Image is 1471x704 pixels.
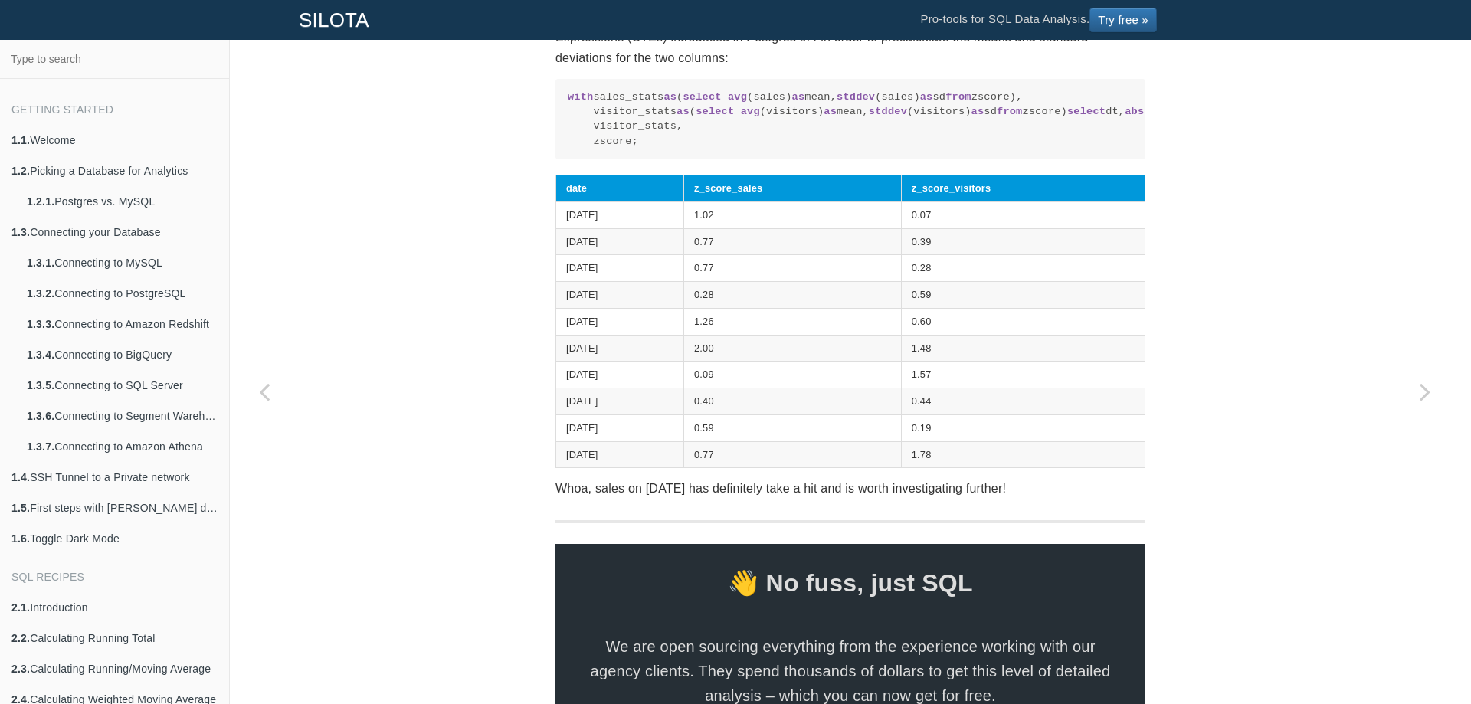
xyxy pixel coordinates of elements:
li: Pro-tools for SQL Data Analysis. [905,1,1172,39]
td: [DATE] [556,282,684,309]
td: [DATE] [556,335,684,362]
b: 1.3.5. [27,379,54,391]
td: 0.60 [901,308,1145,335]
b: 1.4. [11,471,30,483]
b: 1.2. [11,165,30,177]
td: [DATE] [556,441,684,468]
b: 1.6. [11,532,30,545]
a: SILOTA [287,1,381,39]
td: 1.02 [684,201,902,228]
a: 1.3.3.Connecting to Amazon Redshift [15,309,229,339]
b: 1.3.7. [27,440,54,453]
span: avg [728,91,747,103]
a: 1.3.5.Connecting to SQL Server [15,370,229,401]
b: 2.3. [11,663,30,675]
td: [DATE] [556,308,684,335]
span: from [945,91,971,103]
a: Try free » [1089,8,1157,32]
a: Next page: Calculating Linear Regression Coefficients [1391,78,1460,704]
span: 👋 No fuss, just SQL [555,562,1145,604]
th: z_score_sales [684,175,902,202]
td: [DATE] [556,388,684,415]
td: 0.77 [684,441,902,468]
td: [DATE] [556,201,684,228]
b: 2.1. [11,601,30,614]
a: 1.3.7.Connecting to Amazon Athena [15,431,229,462]
td: 2.00 [684,335,902,362]
b: 1.3.3. [27,318,54,330]
td: 0.59 [901,282,1145,309]
a: 1.3.2.Connecting to PostgreSQL [15,278,229,309]
span: as [677,106,690,117]
span: as [663,91,677,103]
span: with [568,91,593,103]
span: as [824,106,837,117]
code: sales_stats ( (sales) mean, (sales) sd zscore), visitor_stats ( (visitors) mean, (visitors) sd zs... [568,90,1133,149]
td: [DATE] [556,362,684,388]
span: abs [1125,106,1144,117]
td: 0.59 [684,414,902,441]
b: 2.2. [11,632,30,644]
span: stddev [837,91,875,103]
a: 1.2.1.Postgres vs. MySQL [15,186,229,217]
td: 0.09 [684,362,902,388]
td: 0.77 [684,255,902,282]
b: 1.1. [11,134,30,146]
span: as [971,106,984,117]
th: z_score_visitors [901,175,1145,202]
td: [DATE] [556,414,684,441]
p: Whoa, sales on [DATE] has definitely take a hit and is worth investigating further! [555,478,1145,499]
td: 1.26 [684,308,902,335]
td: 0.39 [901,228,1145,255]
span: select [696,106,734,117]
b: 1.5. [11,502,30,514]
span: as [920,91,933,103]
a: 1.3.1.Connecting to MySQL [15,247,229,278]
td: 0.77 [684,228,902,255]
td: [DATE] [556,255,684,282]
span: avg [741,106,760,117]
span: select [683,91,721,103]
span: from [997,106,1022,117]
b: 1.3.2. [27,287,54,300]
b: 1.3.6. [27,410,54,422]
span: as [792,91,805,103]
a: Previous page: Calculating Top N items and Aggregating (sum) the remainder into [230,78,299,704]
td: 0.19 [901,414,1145,441]
td: 1.48 [901,335,1145,362]
td: 0.07 [901,201,1145,228]
iframe: Drift Widget Chat Controller [1394,627,1453,686]
b: 1.3. [11,226,30,238]
th: date [556,175,684,202]
td: 0.28 [684,282,902,309]
span: stddev [869,106,907,117]
td: 1.57 [901,362,1145,388]
span: select [1067,106,1106,117]
a: 1.3.6.Connecting to Segment Warehouse [15,401,229,431]
td: 0.44 [901,388,1145,415]
td: 1.78 [901,441,1145,468]
b: 1.2.1. [27,195,54,208]
input: Type to search [5,44,224,74]
td: [DATE] [556,228,684,255]
a: 1.3.4.Connecting to BigQuery [15,339,229,370]
td: 0.40 [684,388,902,415]
b: 1.3.1. [27,257,54,269]
td: 0.28 [901,255,1145,282]
b: 1.3.4. [27,349,54,361]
